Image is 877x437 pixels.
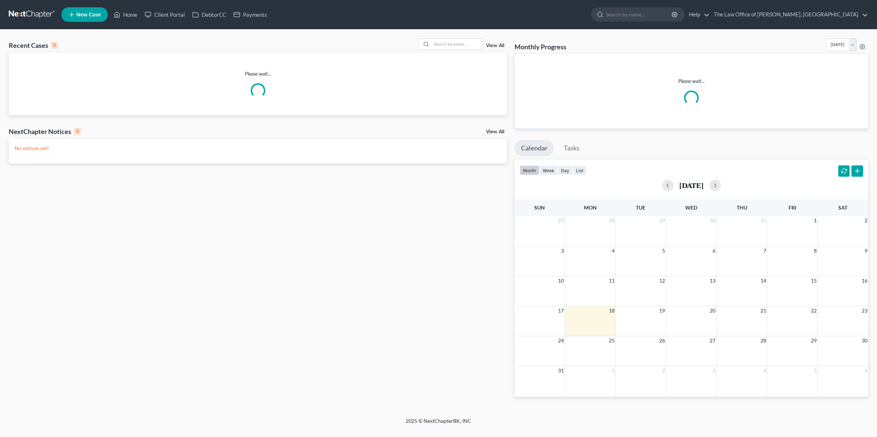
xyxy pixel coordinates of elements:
[712,246,716,255] span: 6
[557,216,565,225] span: 27
[861,306,868,315] span: 23
[679,181,703,189] h2: [DATE]
[534,204,545,211] span: Sun
[813,366,817,375] span: 5
[810,306,817,315] span: 22
[709,336,716,345] span: 27
[486,129,504,134] a: View All
[864,246,868,255] span: 9
[557,276,565,285] span: 10
[763,366,767,375] span: 4
[709,216,716,225] span: 30
[189,8,230,21] a: DebtorCC
[608,276,615,285] span: 11
[685,8,710,21] a: Help
[760,306,767,315] span: 21
[558,165,573,175] button: day
[584,204,597,211] span: Mon
[110,8,141,21] a: Home
[789,204,796,211] span: Fri
[520,165,539,175] button: month
[9,127,81,136] div: NextChapter Notices
[230,417,647,430] div: 2025 © NextChapterBK, INC
[710,8,868,21] a: The Law Office of [PERSON_NAME], [GEOGRAPHIC_DATA]
[838,204,847,211] span: Sat
[658,276,666,285] span: 12
[515,140,554,156] a: Calendar
[15,145,501,152] p: No notices yet!
[74,128,81,135] div: 0
[557,140,586,156] a: Tasks
[709,276,716,285] span: 13
[606,8,673,21] input: Search by name...
[813,246,817,255] span: 8
[560,246,565,255] span: 3
[608,216,615,225] span: 28
[636,204,645,211] span: Tue
[611,366,615,375] span: 1
[557,306,565,315] span: 17
[661,366,666,375] span: 2
[51,42,58,49] div: 0
[573,165,586,175] button: list
[760,276,767,285] span: 14
[230,8,271,21] a: Payments
[658,306,666,315] span: 19
[861,276,868,285] span: 16
[760,216,767,225] span: 31
[515,42,566,51] h3: Monthly Progress
[864,216,868,225] span: 2
[661,246,666,255] span: 5
[557,336,565,345] span: 24
[557,366,565,375] span: 31
[658,336,666,345] span: 26
[810,336,817,345] span: 29
[763,246,767,255] span: 7
[539,165,558,175] button: week
[737,204,747,211] span: Thu
[520,77,862,85] p: Please wait...
[861,336,868,345] span: 30
[141,8,189,21] a: Client Portal
[432,39,483,49] input: Search by name...
[810,276,817,285] span: 15
[813,216,817,225] span: 1
[685,204,697,211] span: Wed
[709,306,716,315] span: 20
[608,306,615,315] span: 18
[486,43,504,48] a: View All
[658,216,666,225] span: 29
[864,366,868,375] span: 6
[760,336,767,345] span: 28
[611,246,615,255] span: 4
[608,336,615,345] span: 25
[76,12,101,18] span: New Case
[9,41,58,50] div: Recent Cases
[9,70,507,77] p: Please wait...
[712,366,716,375] span: 3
